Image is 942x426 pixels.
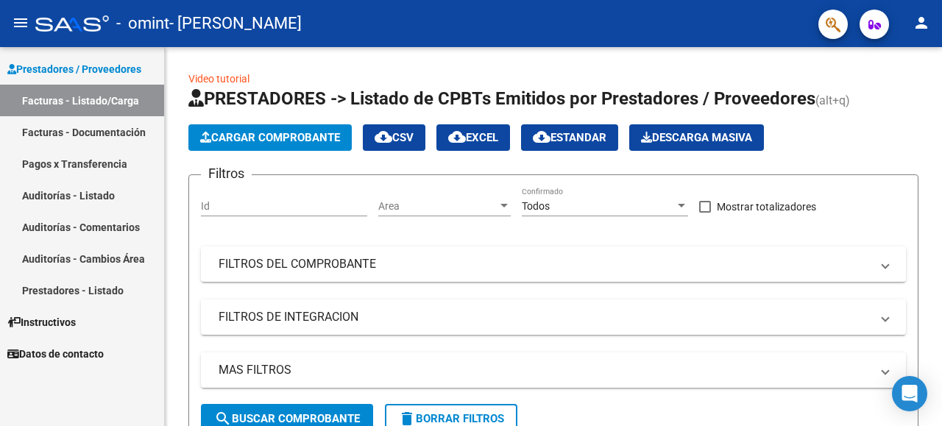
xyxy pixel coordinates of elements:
mat-icon: cloud_download [533,128,550,146]
mat-expansion-panel-header: FILTROS DEL COMPROBANTE [201,246,906,282]
button: Descarga Masiva [629,124,764,151]
mat-expansion-panel-header: MAS FILTROS [201,352,906,388]
span: (alt+q) [815,93,850,107]
span: Borrar Filtros [398,412,504,425]
app-download-masive: Descarga masiva de comprobantes (adjuntos) [629,124,764,151]
a: Video tutorial [188,73,249,85]
mat-panel-title: MAS FILTROS [219,362,871,378]
span: Datos de contacto [7,346,104,362]
span: Mostrar totalizadores [717,198,816,216]
mat-panel-title: FILTROS DEL COMPROBANTE [219,256,871,272]
span: EXCEL [448,131,498,144]
span: - omint [116,7,169,40]
mat-icon: cloud_download [375,128,392,146]
button: Estandar [521,124,618,151]
span: Estandar [533,131,606,144]
h3: Filtros [201,163,252,184]
mat-panel-title: FILTROS DE INTEGRACION [219,309,871,325]
span: Buscar Comprobante [214,412,360,425]
button: EXCEL [436,124,510,151]
button: CSV [363,124,425,151]
mat-expansion-panel-header: FILTROS DE INTEGRACION [201,299,906,335]
span: - [PERSON_NAME] [169,7,302,40]
span: Todos [522,200,550,212]
span: CSV [375,131,414,144]
span: Prestadores / Proveedores [7,61,141,77]
div: Open Intercom Messenger [892,376,927,411]
mat-icon: menu [12,14,29,32]
span: Cargar Comprobante [200,131,340,144]
span: PRESTADORES -> Listado de CPBTs Emitidos por Prestadores / Proveedores [188,88,815,109]
button: Cargar Comprobante [188,124,352,151]
span: Descarga Masiva [641,131,752,144]
mat-icon: cloud_download [448,128,466,146]
mat-icon: person [913,14,930,32]
span: Area [378,200,497,213]
span: Instructivos [7,314,76,330]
